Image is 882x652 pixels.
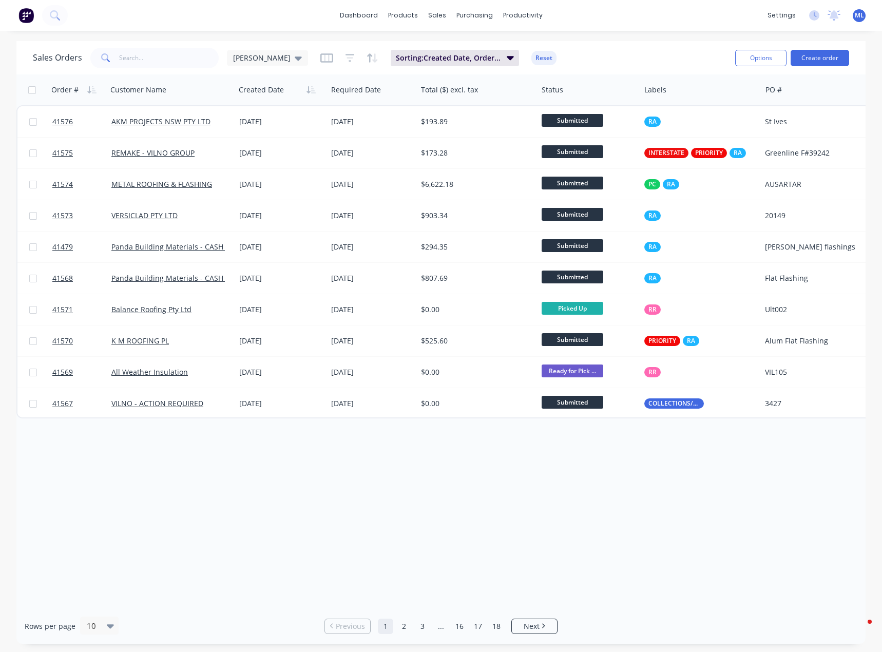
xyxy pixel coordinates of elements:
a: 41571 [52,294,111,325]
span: 41575 [52,148,73,158]
span: Next [524,621,540,631]
span: Submitted [542,145,603,158]
a: Page 3 [415,619,430,634]
div: products [383,8,423,23]
span: ML [855,11,864,20]
span: Picked Up [542,302,603,315]
div: Total ($) excl. tax [421,85,478,95]
div: [DATE] [331,336,413,346]
a: VILNO - ACTION REQUIRED [111,398,203,408]
span: Ready for Pick ... [542,365,603,377]
span: PC [648,179,656,189]
div: 3427 [765,398,863,409]
button: Reset [531,51,557,65]
a: Next page [512,621,557,631]
div: settings [762,8,801,23]
span: 41479 [52,242,73,252]
a: AKM PROJECTS NSW PTY LTD [111,117,210,126]
a: K M ROOFING PL [111,336,169,346]
span: RR [648,304,657,315]
div: $0.00 [421,367,528,377]
div: Required Date [331,85,381,95]
div: [DATE] [331,304,413,315]
a: dashboard [335,8,383,23]
span: Submitted [542,333,603,346]
span: Submitted [542,396,603,409]
a: REMAKE - VILNO GROUP [111,148,195,158]
div: $0.00 [421,304,528,315]
div: [DATE] [239,242,323,252]
div: sales [423,8,451,23]
div: [DATE] [239,367,323,377]
div: [DATE] [239,304,323,315]
a: 41567 [52,388,111,419]
div: [DATE] [331,117,413,127]
ul: Pagination [320,619,562,634]
div: $193.89 [421,117,528,127]
a: 41573 [52,200,111,231]
div: productivity [498,8,548,23]
button: Sorting:Created Date, Order # [391,50,519,66]
span: 41567 [52,398,73,409]
div: PO # [765,85,782,95]
a: Page 18 [489,619,504,634]
div: $807.69 [421,273,528,283]
div: purchasing [451,8,498,23]
a: Page 1 is your current page [378,619,393,634]
div: [DATE] [239,179,323,189]
span: PRIORITY [695,148,723,158]
span: RA [648,117,657,127]
div: [DATE] [239,398,323,409]
img: Factory [18,8,34,23]
span: RA [734,148,742,158]
a: Previous page [325,621,370,631]
button: PRIORITYRA [644,336,699,346]
div: Labels [644,85,666,95]
a: 41568 [52,263,111,294]
span: RA [667,179,675,189]
div: [DATE] [331,398,413,409]
button: INTERSTATEPRIORITYRA [644,148,746,158]
div: [DATE] [331,242,413,252]
a: Page 2 [396,619,412,634]
a: 41570 [52,325,111,356]
div: Customer Name [110,85,166,95]
span: Submitted [542,208,603,221]
span: RR [648,367,657,377]
div: [DATE] [331,148,413,158]
a: 41479 [52,232,111,262]
span: PRIORITY [648,336,676,346]
div: Greenline F#39242 [765,148,863,158]
span: Submitted [542,114,603,127]
span: [PERSON_NAME] [233,52,291,63]
div: [DATE] [331,367,413,377]
a: 41576 [52,106,111,137]
span: Previous [336,621,365,631]
span: COLLECTIONS/RETURNS [648,398,700,409]
div: [DATE] [331,210,413,221]
button: Create order [791,50,849,66]
div: [PERSON_NAME] flashings [765,242,863,252]
div: [DATE] [239,117,323,127]
span: 41570 [52,336,73,346]
div: Alum Flat Flashing [765,336,863,346]
span: Submitted [542,239,603,252]
a: Balance Roofing Pty Ltd [111,304,191,314]
a: 41569 [52,357,111,388]
div: $525.60 [421,336,528,346]
span: 41571 [52,304,73,315]
span: Submitted [542,271,603,283]
a: METAL ROOFING & FLASHING [111,179,212,189]
div: Order # [51,85,79,95]
div: [DATE] [239,148,323,158]
div: VIL105 [765,367,863,377]
div: 20149 [765,210,863,221]
button: RA [644,242,661,252]
span: 41569 [52,367,73,377]
span: RA [648,210,657,221]
span: RA [648,242,657,252]
iframe: Intercom live chat [847,617,872,642]
a: Panda Building Materials - CASH SALE [111,242,242,252]
input: Search... [119,48,219,68]
a: Page 17 [470,619,486,634]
